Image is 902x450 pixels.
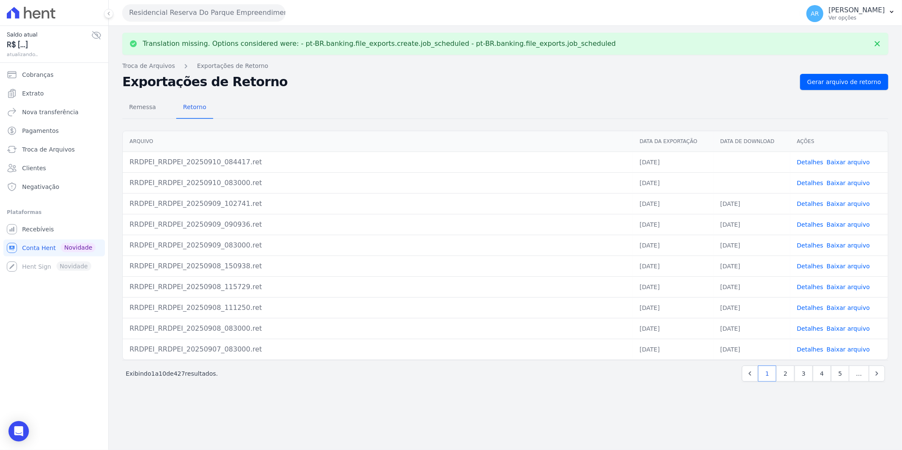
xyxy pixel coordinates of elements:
td: [DATE] [633,152,713,172]
a: Detalhes [797,346,823,353]
span: Remessa [124,98,161,115]
a: Detalhes [797,263,823,270]
th: Data da Exportação [633,131,713,152]
a: Baixar arquivo [827,325,870,332]
a: Detalhes [797,221,823,228]
div: RRDPEI_RRDPEI_20250908_111250.ret [130,303,626,313]
td: [DATE] [713,339,790,360]
a: Baixar arquivo [827,346,870,353]
a: Cobranças [3,66,105,83]
th: Data de Download [713,131,790,152]
nav: Breadcrumb [122,62,888,70]
a: Detalhes [797,200,823,207]
a: 4 [813,366,831,382]
a: Detalhes [797,180,823,186]
a: Baixar arquivo [827,159,870,166]
td: [DATE] [633,318,713,339]
div: Plataformas [7,207,101,217]
span: Clientes [22,164,46,172]
span: Negativação [22,183,59,191]
td: [DATE] [633,339,713,360]
span: Pagamentos [22,127,59,135]
h2: Exportações de Retorno [122,76,793,88]
a: 1 [758,366,776,382]
td: [DATE] [713,193,790,214]
span: … [849,366,869,382]
th: Arquivo [123,131,633,152]
a: Exportações de Retorno [197,62,268,70]
div: RRDPEI_RRDPEI_20250910_084417.ret [130,157,626,167]
a: Baixar arquivo [827,304,870,311]
a: Extrato [3,85,105,102]
span: Gerar arquivo de retorno [807,78,881,86]
span: Novidade [61,243,96,252]
span: Troca de Arquivos [22,145,75,154]
a: Retorno [176,97,213,119]
td: [DATE] [633,214,713,235]
div: RRDPEI_RRDPEI_20250910_083000.ret [130,178,626,188]
a: Baixar arquivo [827,242,870,249]
td: [DATE] [633,193,713,214]
div: RRDPEI_RRDPEI_20250907_083000.ret [130,344,626,354]
td: [DATE] [713,297,790,318]
a: Baixar arquivo [827,221,870,228]
p: [PERSON_NAME] [829,6,885,14]
div: RRDPEI_RRDPEI_20250909_090936.ret [130,219,626,230]
a: Baixar arquivo [827,180,870,186]
th: Ações [790,131,888,152]
a: 2 [776,366,795,382]
td: [DATE] [633,276,713,297]
button: AR [PERSON_NAME] Ver opções [800,2,902,25]
span: Nova transferência [22,108,79,116]
a: Next [869,366,885,382]
a: Pagamentos [3,122,105,139]
a: 3 [795,366,813,382]
a: Nova transferência [3,104,105,121]
div: RRDPEI_RRDPEI_20250908_083000.ret [130,323,626,334]
div: RRDPEI_RRDPEI_20250908_115729.ret [130,282,626,292]
td: [DATE] [633,235,713,256]
a: Detalhes [797,284,823,290]
a: Baixar arquivo [827,200,870,207]
a: Detalhes [797,304,823,311]
a: Recebíveis [3,221,105,238]
p: Translation missing. Options considered were: - pt-BR.banking.file_exports.create.job_scheduled -... [143,39,616,48]
td: [DATE] [713,276,790,297]
a: Detalhes [797,325,823,332]
span: atualizando... [7,51,91,58]
div: Open Intercom Messenger [8,421,29,442]
a: Gerar arquivo de retorno [800,74,888,90]
span: Extrato [22,89,44,98]
nav: Sidebar [7,66,101,275]
p: Ver opções [829,14,885,21]
td: [DATE] [633,297,713,318]
a: Previous [742,366,758,382]
a: Clientes [3,160,105,177]
span: 10 [159,370,166,377]
td: [DATE] [713,214,790,235]
td: [DATE] [713,318,790,339]
div: RRDPEI_RRDPEI_20250909_083000.ret [130,240,626,250]
span: Retorno [178,98,211,115]
a: Conta Hent Novidade [3,239,105,256]
span: R$ [...] [7,39,91,51]
a: Troca de Arquivos [3,141,105,158]
a: Baixar arquivo [827,263,870,270]
div: RRDPEI_RRDPEI_20250908_150938.ret [130,261,626,271]
span: Cobranças [22,70,54,79]
td: [DATE] [633,172,713,193]
td: [DATE] [713,235,790,256]
span: 1 [151,370,155,377]
a: Troca de Arquivos [122,62,175,70]
button: Residencial Reserva Do Parque Empreendimento Imobiliario LTDA [122,4,285,21]
a: Detalhes [797,242,823,249]
div: RRDPEI_RRDPEI_20250909_102741.ret [130,199,626,209]
td: [DATE] [633,256,713,276]
a: Remessa [122,97,163,119]
td: [DATE] [713,256,790,276]
a: 5 [831,366,849,382]
a: Negativação [3,178,105,195]
a: Detalhes [797,159,823,166]
p: Exibindo a de resultados. [126,369,218,378]
a: Baixar arquivo [827,284,870,290]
